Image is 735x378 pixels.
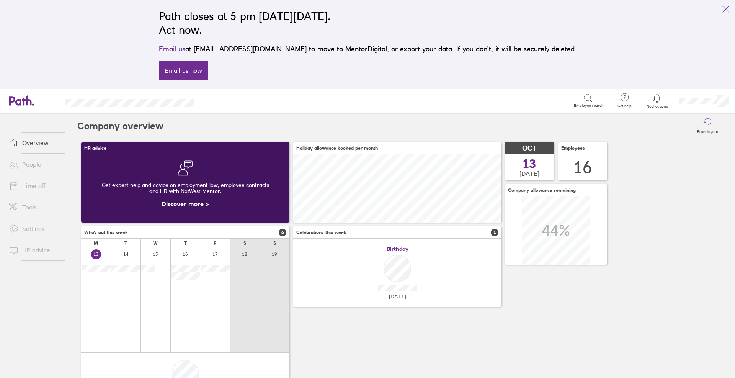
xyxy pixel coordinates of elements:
span: [DATE] [519,170,539,177]
a: Time off [3,178,65,193]
div: Search [215,97,235,104]
div: W [153,241,158,246]
span: 1 [491,229,498,236]
label: Reset layout [693,127,723,134]
a: People [3,157,65,172]
div: 16 [573,158,592,177]
div: T [124,241,127,246]
span: Who's out this week [84,230,128,235]
div: F [214,241,216,246]
div: Get expert help and advice on employment law, employee contracts and HR with NatWest Mentor. [87,176,283,200]
span: Company allowance remaining [508,188,576,193]
span: [DATE] [389,293,406,299]
a: Discover more > [162,200,209,208]
a: HR advice [3,242,65,258]
div: T [184,241,187,246]
p: at [EMAIL_ADDRESS][DOMAIN_NAME] to move to MentorDigital, or export your data. If you don’t, it w... [159,44,577,54]
span: 13 [523,158,536,170]
span: Employees [561,146,585,151]
span: Get help [612,104,637,108]
a: Overview [3,135,65,151]
button: Reset layout [693,114,723,138]
span: OCT [522,144,537,152]
a: Email us now [159,61,208,80]
a: Email us [159,45,185,53]
span: Employee search [574,103,604,108]
div: S [243,241,246,246]
h2: Company overview [77,114,163,138]
div: M [94,241,98,246]
span: Notifications [645,104,670,109]
a: Tools [3,200,65,215]
span: Holiday allowance booked per month [296,146,378,151]
span: Birthday [387,246,408,252]
span: Celebrations this week [296,230,346,235]
h2: Path closes at 5 pm [DATE][DATE]. Act now. [159,9,577,37]
span: HR advice [84,146,106,151]
a: Notifications [645,93,670,109]
a: Settings [3,221,65,236]
div: S [273,241,276,246]
span: 6 [279,229,286,236]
